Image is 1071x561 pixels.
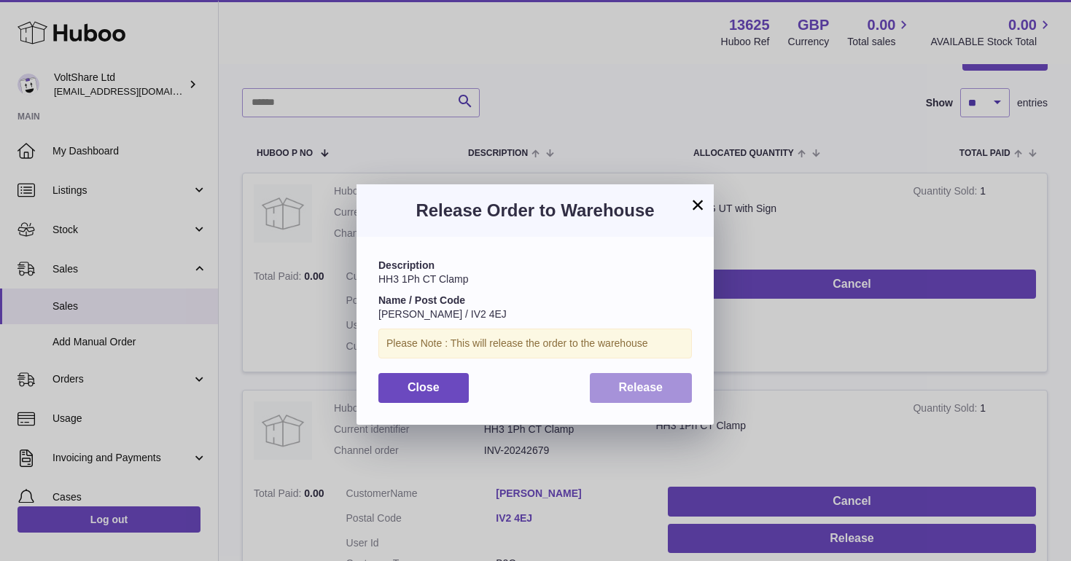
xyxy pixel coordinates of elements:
strong: Description [378,259,435,271]
button: Close [378,373,469,403]
span: Close [408,381,440,393]
button: Release [590,373,693,403]
div: Please Note : This will release the order to the warehouse [378,329,692,358]
strong: Name / Post Code [378,294,465,306]
button: × [689,196,706,213]
span: Release [619,381,663,393]
h3: Release Order to Warehouse [378,199,692,222]
span: [PERSON_NAME] / IV2 4EJ [378,308,507,320]
span: HH3 1Ph CT Clamp [378,273,468,285]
